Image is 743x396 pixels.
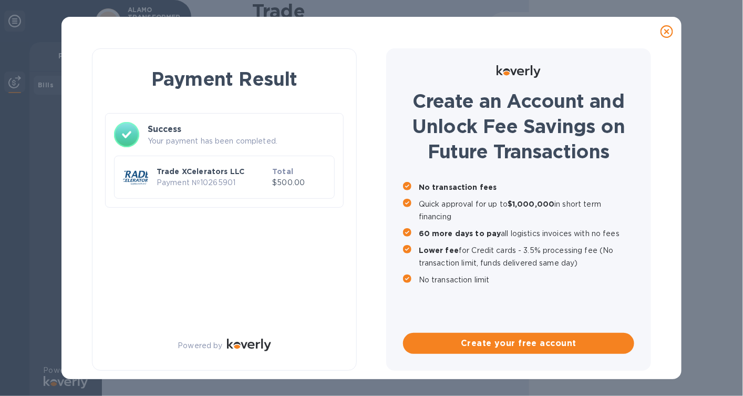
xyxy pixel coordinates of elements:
[419,244,634,269] p: for Credit cards - 3.5% processing fee (No transaction limit, funds delivered same day)
[508,200,554,208] b: $1,000,000
[109,66,339,92] h1: Payment Result
[411,337,626,350] span: Create your free account
[419,246,459,255] b: Lower fee
[419,198,634,223] p: Quick approval for up to in short term financing
[272,177,326,188] p: $500.00
[157,177,268,188] p: Payment № 10265901
[403,88,634,164] h1: Create an Account and Unlock Fee Savings on Future Transactions
[178,340,222,351] p: Powered by
[227,339,271,351] img: Logo
[157,166,268,177] p: Trade XCelerators LLC
[497,65,541,78] img: Logo
[148,123,335,136] h3: Success
[419,273,634,286] p: No transaction limit
[419,229,501,238] b: 60 more days to pay
[419,227,634,240] p: all logistics invoices with no fees
[272,167,293,176] b: Total
[419,183,497,191] b: No transaction fees
[148,136,335,147] p: Your payment has been completed.
[403,333,634,354] button: Create your free account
